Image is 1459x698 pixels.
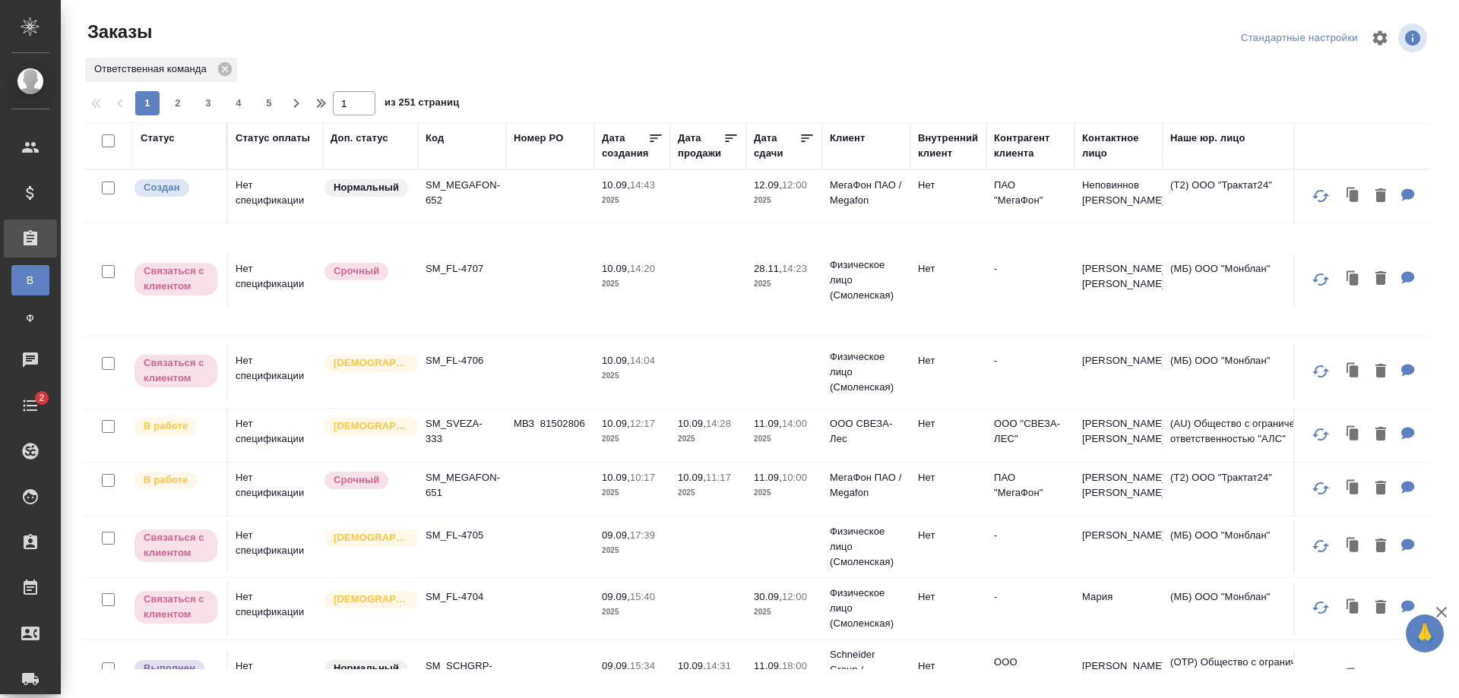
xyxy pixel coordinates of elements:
button: 🙏 [1406,614,1444,652]
div: Контактное лицо [1082,131,1155,161]
p: 11.09, [754,418,782,429]
a: В [11,265,49,295]
p: - [994,589,1067,605]
button: Удалить [1368,531,1394,562]
td: (Т2) ООО "Трактат24" [1163,463,1345,516]
p: - [994,528,1067,543]
p: 15:40 [630,591,655,602]
p: 11:17 [706,472,731,483]
button: Удалить [1368,181,1394,212]
p: 2025 [602,605,663,620]
p: SM_FL-4706 [426,353,498,368]
div: Код [426,131,444,146]
div: Статус по умолчанию для стандартных заказов [323,178,410,198]
p: Связаться с клиентом [144,592,208,622]
span: 5 [257,96,281,111]
div: Выставляется автоматически при создании заказа [133,178,219,198]
div: Выставляется автоматически для первых 3 заказов нового контактного лица. Особое внимание [323,353,410,374]
p: 09.09, [602,529,630,541]
a: 2 [4,387,57,425]
p: 10.09, [602,472,630,483]
span: 2 [166,96,190,111]
p: Физическое лицо (Смоленская) [830,349,903,395]
p: [DEMOGRAPHIC_DATA] [334,530,410,545]
p: Нет [918,416,979,431]
td: (Т2) ООО "Трактат24" [1163,170,1345,223]
p: Нет [918,589,979,605]
td: Нет спецификации [228,409,323,462]
td: [PERSON_NAME] [PERSON_NAME] [1074,463,1163,516]
p: Выполнен [144,661,195,676]
div: Выставляет ПМ после сдачи и проведения начислений. Последний этап для ПМа [133,659,219,679]
p: МегаФон ПАО / Megafon [830,178,903,208]
button: Удалить [1368,473,1394,504]
p: 11.09, [754,660,782,671]
p: 2025 [678,485,739,501]
div: Выставляется автоматически для первых 3 заказов нового контактного лица. Особое внимание [323,416,410,437]
button: Клонировать [1339,264,1368,295]
p: 11.09, [754,472,782,483]
div: Внутренний клиент [918,131,979,161]
button: Удалить [1368,264,1394,295]
p: SM_MEGAFON-652 [426,178,498,208]
button: Обновить [1302,353,1339,390]
p: Нет [918,261,979,276]
p: SM_SVEZA-333 [426,416,498,447]
p: Физическое лицо (Смоленская) [830,586,903,631]
p: 2025 [602,485,663,501]
p: 28.11, [754,263,782,274]
span: Настроить таблицу [1362,20,1398,56]
p: Физическое лицо (Смоленская) [830,524,903,570]
td: Нет спецификации [228,346,323,399]
div: Клиент [830,131,865,146]
div: Контрагент клиента [994,131,1067,161]
div: Выставляется автоматически для первых 3 заказов нового контактного лица. Особое внимание [323,589,410,610]
div: Наше юр. лицо [1170,131,1245,146]
p: ПАО "МегаФон" [994,178,1067,208]
p: 2025 [602,368,663,384]
td: (МБ) ООО "Монблан" [1163,254,1345,307]
p: 14:28 [706,418,731,429]
p: 2025 [754,605,815,620]
p: 10.09, [602,355,630,366]
p: Нет [918,178,979,193]
p: 12:00 [782,591,807,602]
p: 12:17 [630,418,655,429]
td: [PERSON_NAME] [1074,346,1163,399]
p: 14:20 [630,263,655,274]
p: Связаться с клиентом [144,264,208,294]
button: Клонировать [1339,419,1368,450]
p: SM_FL-4705 [426,528,498,543]
button: Клонировать [1339,531,1368,562]
p: 2025 [754,431,815,447]
p: [DEMOGRAPHIC_DATA] [334,592,410,607]
div: Дата создания [602,131,648,161]
p: 10:00 [782,472,807,483]
div: Выставляется автоматически для первых 3 заказов нового контактного лица. Особое внимание [323,528,410,548]
div: Выставляется автоматически, если на указанный объем услуг необходимо больше времени в стандартном... [323,261,410,282]
p: Связаться с клиентом [144,355,208,386]
button: Обновить [1302,659,1339,695]
p: 2025 [754,193,815,208]
p: 10.09, [602,179,630,191]
p: 10.09, [602,418,630,429]
p: ПАО "МегаФон" [994,470,1067,501]
div: Выставляет ПМ после принятия заказа от КМа [133,470,219,491]
p: SM_FL-4704 [426,589,498,605]
p: 10.09, [678,418,706,429]
div: Статус оплаты [236,131,310,146]
p: 12.09, [754,179,782,191]
td: Нет спецификации [228,520,323,573]
button: Клонировать [1339,592,1368,624]
p: - [994,353,1067,368]
p: 14:43 [630,179,655,191]
span: 3 [196,96,220,111]
p: 17:39 [630,529,655,541]
p: 15:34 [630,660,655,671]
p: [DEMOGRAPHIC_DATA] [334,355,410,371]
button: Удалить [1368,419,1394,450]
p: 10.09, [678,472,706,483]
button: Клонировать [1339,356,1368,387]
td: Нет спецификации [228,582,323,635]
td: (AU) Общество с ограниченной ответственностью "АЛС" [1163,409,1345,462]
